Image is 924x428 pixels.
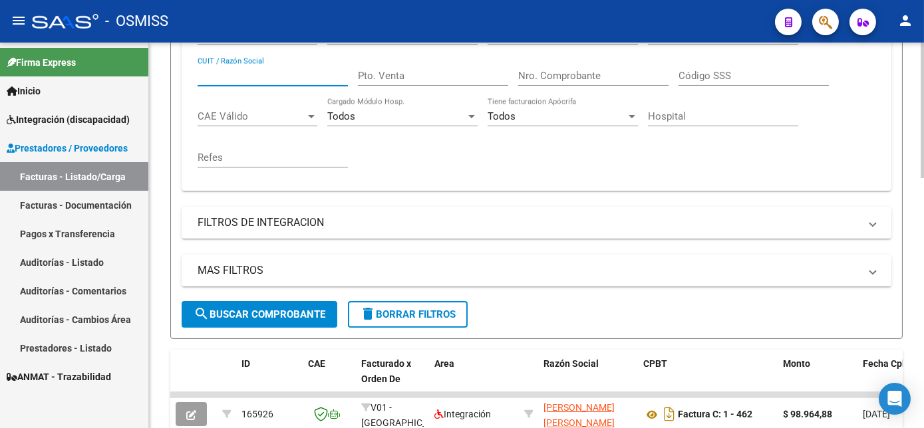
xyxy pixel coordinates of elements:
[327,110,355,122] span: Todos
[303,350,356,408] datatable-header-cell: CAE
[897,13,913,29] mat-icon: person
[194,306,210,322] mat-icon: search
[543,400,633,428] div: 27368281501
[308,358,325,369] span: CAE
[361,358,411,384] span: Facturado x Orden De
[678,409,752,420] strong: Factura C: 1 - 462
[7,141,128,156] span: Prestadores / Proveedores
[857,350,917,408] datatable-header-cell: Fecha Cpbt
[643,358,667,369] span: CPBT
[182,255,891,286] mat-expansion-panel-header: MAS FILTROS
[488,110,516,122] span: Todos
[434,409,491,419] span: Integración
[236,350,303,408] datatable-header-cell: ID
[182,301,337,328] button: Buscar Comprobante
[879,383,911,415] div: Open Intercom Messenger
[863,358,911,369] span: Fecha Cpbt
[360,308,456,320] span: Borrar Filtros
[7,112,130,127] span: Integración (discapacidad)
[182,207,891,239] mat-expansion-panel-header: FILTROS DE INTEGRACION
[783,409,832,419] strong: $ 98.964,88
[638,350,778,408] datatable-header-cell: CPBT
[7,370,111,384] span: ANMAT - Trazabilidad
[661,403,678,425] i: Descargar documento
[7,55,76,70] span: Firma Express
[105,7,168,36] span: - OSMISS
[434,358,454,369] span: Area
[11,13,27,29] mat-icon: menu
[7,84,41,98] span: Inicio
[360,306,376,322] mat-icon: delete
[462,28,477,43] button: Open calendar
[538,350,638,408] datatable-header-cell: Razón Social
[198,215,859,230] mat-panel-title: FILTROS DE INTEGRACION
[241,409,273,419] span: 165926
[356,350,429,408] datatable-header-cell: Facturado x Orden De
[429,350,519,408] datatable-header-cell: Area
[863,409,890,419] span: [DATE]
[543,358,599,369] span: Razón Social
[241,358,250,369] span: ID
[348,301,468,328] button: Borrar Filtros
[198,263,859,278] mat-panel-title: MAS FILTROS
[543,402,615,428] span: [PERSON_NAME] [PERSON_NAME]
[778,350,857,408] datatable-header-cell: Monto
[194,308,325,320] span: Buscar Comprobante
[783,358,810,369] span: Monto
[198,110,305,122] span: CAE Válido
